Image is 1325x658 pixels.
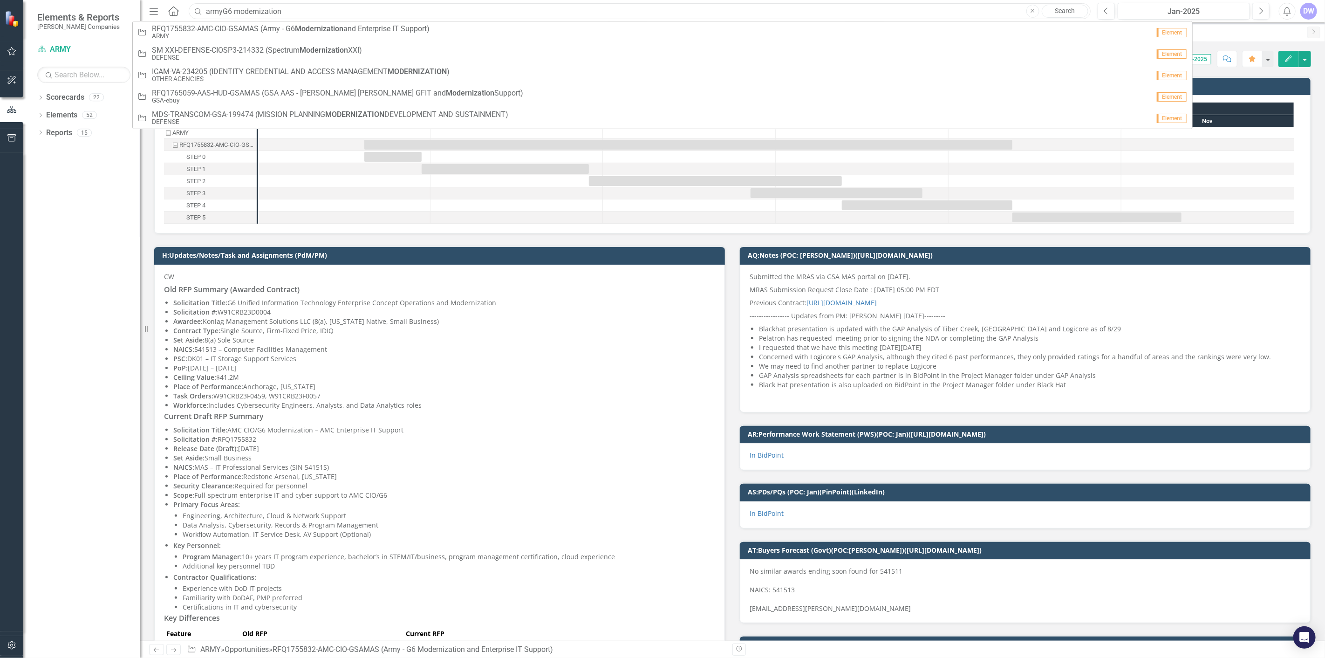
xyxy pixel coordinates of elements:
strong: MODERNIZATION [388,67,447,76]
p: 8(a) Sole Source [173,336,715,345]
small: ARMY [152,33,430,40]
span: MDS-TRANSCOM-GSA-199474 (MISSION PLANNING DEVELOPMENT AND SUSTAINMENT) [152,110,508,119]
a: MDS-TRANSCOM-GSA-199474 (MISSION PLANNINGMODERNIZATIONDEVELOPMENT AND SUSTAINMENT)DEFENSEElement [133,107,1192,129]
span: Element [1157,49,1187,59]
th: Current RFP [403,627,715,641]
h3: AR:Performance Work Statement (PWS)(POC: Jan)([URL][DOMAIN_NAME]) [748,431,1306,438]
div: Task: Start date: 2025-06-19 End date: 2025-06-29 [364,152,422,162]
strong: Workforce: [173,401,208,410]
img: ClearPoint Strategy [5,11,21,27]
strong: Security Clearance: [173,481,234,490]
div: RFQ1755832-AMC-CIO-GSAMAS (Army - G6 Modernization and Enterprise IT Support) [273,645,553,654]
div: Task: Start date: 2025-10-12 End date: 2025-11-11 [164,212,257,224]
p: Full-spectrum enterprise IT and cyber support to AMC CIO/G6 [173,491,715,500]
a: Scorecards [46,92,84,103]
div: 15 [77,129,92,137]
input: Search Below... [37,67,130,83]
strong: Solicitation #: [173,435,218,444]
strong: Scope: [173,491,194,500]
strong: PoP: [173,363,188,372]
small: OTHER AGENCIES [152,75,450,82]
div: STEP 3 [186,187,205,199]
div: Jan-2025 [1121,6,1247,17]
p: CW [164,272,715,283]
strong: Old RFP Summary (Awarded Contract) [164,284,300,295]
p: ----------------- Updates from PM: [PERSON_NAME] [DATE]--------- [750,309,1301,322]
div: Task: Start date: 2025-06-19 End date: 2025-10-12 [164,139,257,151]
strong: Solicitation Title: [173,425,227,434]
strong: Modernization [446,89,494,97]
p: No similar awards ending soon found for 541511 NAICS: 541513 [EMAIL_ADDRESS][PERSON_NAME][DOMAIN_... [750,567,1301,613]
div: Task: Start date: 2025-08-27 End date: 2025-09-26 [751,188,922,198]
p: W91CRB23F0459, W91CRB23F0057 [173,391,715,401]
h3: AQ:Notes (POC: [PERSON_NAME])([URL][DOMAIN_NAME]) [748,252,1306,259]
li: GAP Analysis spreadsheets for each partner is in BidPoint in the Project Manager folder under GAP... [759,371,1301,380]
input: Search ClearPoint... [189,3,1091,20]
strong: Key Personnel: [173,541,221,550]
p: Experience with DoD IT projects [183,584,715,593]
span: Element [1157,92,1187,102]
p: Includes Cybersecurity Engineers, Analysts, and Data Analytics roles [173,401,715,410]
span: Element [1157,71,1187,80]
strong: Modernization [295,24,343,33]
strong: NAICS: [173,345,194,354]
strong: Contractor Qualifications: [173,573,256,582]
div: ARMY [172,127,189,139]
li: Black Hat presentation is also uploaded on BidPoint in the Project Manager folder under Black Hat [759,380,1301,390]
p: Engineering, Architecture, Cloud & Network Support [183,511,715,521]
span: Jan-2025 [1177,54,1211,64]
button: Jan-2025 [1118,3,1250,20]
a: RFQ1755832-AMC-CIO-GSAMAS (Army - G6Modernizationand Enterprise IT Support)ARMYElement [133,21,1192,43]
div: STEP 5 [164,212,257,224]
strong: Program Manager: [183,552,242,561]
span: RFQ1765059-AAS-HUD-GSAMAS (GSA AAS - [PERSON_NAME] [PERSON_NAME] GFIT and Support) [152,89,523,97]
div: STEP 0 [186,151,205,163]
li: Pelatron has requested meeting prior to signing the NDA or completing the GAP Analysis [759,334,1301,343]
div: RFQ1755832-AMC-CIO-GSAMAS (Army - G6 Modernization and Enterprise IT Support) [179,139,254,151]
small: DEFENSE [152,118,508,125]
span: Elements & Reports [37,12,120,23]
div: STEP 4 [186,199,205,212]
div: Task: ARMY Start date: 2025-06-19 End date: 2025-06-20 [164,127,257,139]
small: DEFENSE [152,54,362,61]
strong: Place of Performance: [173,472,243,481]
h3: AT:Buyers Forecast (Govt)(POC:[PERSON_NAME])([URL][DOMAIN_NAME]) [748,547,1306,554]
div: ARMY [164,127,257,139]
div: Task: Start date: 2025-06-29 End date: 2025-07-29 [422,164,589,174]
div: Task: Start date: 2025-07-29 End date: 2025-09-12 [589,176,842,186]
strong: Primary Focus Areas: [173,500,240,509]
p: Required for personnel [173,481,715,491]
strong: MODERNIZATION [325,110,384,119]
div: STEP 1 [164,163,257,175]
strong: Task Orders: [173,391,213,400]
strong: PSC: [173,354,187,363]
p: 541513 – Computer Facilities Management [173,345,715,354]
p: Additional key personnel TBD [183,562,715,571]
a: Opportunities [225,645,269,654]
a: In BidPoint [750,509,784,518]
a: Elements [46,110,77,121]
p: Small Business [173,453,715,463]
div: Nov [1121,115,1294,127]
p: Anchorage, [US_STATE] [173,382,715,391]
small: GSA-ebuy [152,97,523,104]
strong: Ceiling Value: [173,373,216,382]
p: Single Source, Firm-Fixed Price, IDIQ [173,326,715,336]
p: [DATE] [173,444,715,453]
a: RFQ1765059-AAS-HUD-GSAMAS (GSA AAS - [PERSON_NAME] [PERSON_NAME] GFIT andModernizationSupport)GSA... [133,86,1192,107]
button: DW [1300,3,1317,20]
span: Element [1157,114,1187,123]
div: Task: Start date: 2025-06-29 End date: 2025-07-29 [164,163,257,175]
p: MAS – IT Professional Services (SIN 54151S) [173,463,715,472]
div: STEP 0 [164,151,257,163]
div: Task: Start date: 2025-06-19 End date: 2025-06-29 [164,151,257,163]
span: Element [1157,28,1187,37]
li: I requested that we have this meeting [DATE][DATE] [759,343,1301,352]
p: G6 Unified Information Technology Enterprise Concept Operations and Modernization [173,298,715,308]
strong: Current Draft RFP Summary [164,411,264,421]
a: Search [1042,5,1088,18]
div: 52 [82,111,97,119]
th: Old RFP [240,627,403,641]
strong: Place of Performance: [173,382,243,391]
div: STEP 2 [164,175,257,187]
